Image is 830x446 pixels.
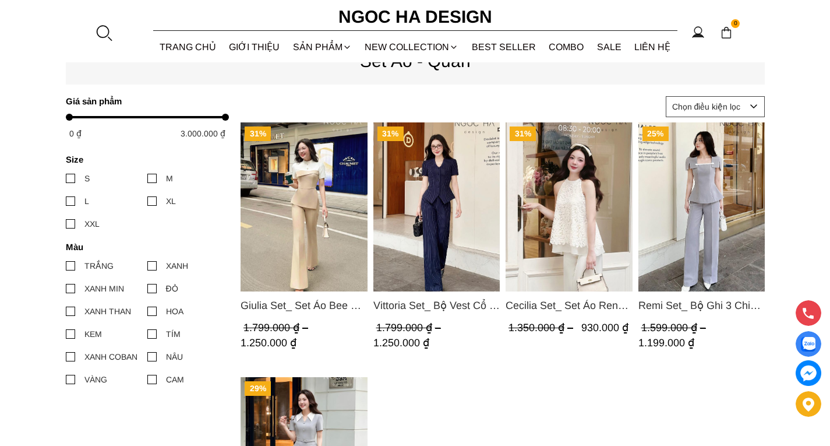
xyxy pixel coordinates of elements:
[506,297,633,314] span: Cecilia Set_ Set Áo Ren Cổ Yếm Quần Suông Màu Kem BQ015
[66,96,221,106] h4: Giá sản phẩm
[84,328,102,340] div: KEM
[638,297,765,314] span: Remi Set_ Bộ Ghi 3 Chi Tiết Quần Suông BQ012
[581,322,628,333] span: 930.000 ₫
[181,129,225,138] span: 3.000.000 ₫
[166,172,173,185] div: M
[84,172,90,185] div: S
[241,297,368,314] a: Link to Giulia Set_ Set Áo Bee Mix Cổ Trắng Đính Cúc Quần Loe BQ014
[153,31,223,62] a: TRANG CHỦ
[508,322,576,333] span: 1.350.000 ₫
[373,337,429,349] span: 1.250.000 ₫
[66,242,221,252] h4: Màu
[373,297,500,314] a: Link to Vittoria Set_ Bộ Vest Cổ V Quần Suông Kẻ Sọc BQ013
[243,322,311,333] span: 1.799.000 ₫
[241,297,368,314] span: Giulia Set_ Set Áo Bee Mix Cổ Trắng Đính Cúc Quần Loe BQ014
[166,305,183,318] div: HOA
[628,31,677,62] a: LIÊN HỆ
[241,122,368,292] a: Product image - Giulia Set_ Set Áo Bee Mix Cổ Trắng Đính Cúc Quần Loe BQ014
[638,122,765,292] a: Product image - Remi Set_ Bộ Ghi 3 Chi Tiết Quần Suông BQ012
[638,337,694,349] span: 1.199.000 ₫
[638,122,765,292] img: Remi Set_ Bộ Ghi 3 Chi Tiết Quần Suông BQ012
[166,350,183,363] div: NÂU
[166,373,184,386] div: CAM
[84,259,114,272] div: TRẮNG
[166,195,176,208] div: XL
[720,26,733,39] img: img-CART-ICON-ksit0nf1
[542,31,591,62] a: Combo
[591,31,628,62] a: SALE
[376,322,443,333] span: 1.799.000 ₫
[358,31,465,62] a: NEW COLLECTION
[84,373,107,386] div: VÀNG
[84,282,124,295] div: XANH MIN
[373,122,500,292] a: Product image - Vittoria Set_ Bộ Vest Cổ V Quần Suông Kẻ Sọc BQ013
[328,3,503,31] a: Ngoc Ha Design
[84,305,131,318] div: XANH THAN
[84,195,89,208] div: L
[84,217,100,230] div: XXL
[84,350,137,363] div: XANH COBAN
[796,331,821,357] a: Display image
[241,337,296,349] span: 1.250.000 ₫
[731,19,740,29] span: 0
[166,259,188,272] div: XANH
[465,31,543,62] a: BEST SELLER
[241,122,368,292] img: Giulia Set_ Set Áo Bee Mix Cổ Trắng Đính Cúc Quần Loe BQ014
[373,122,500,292] img: Vittoria Set_ Bộ Vest Cổ V Quần Suông Kẻ Sọc BQ013
[638,297,765,314] a: Link to Remi Set_ Bộ Ghi 3 Chi Tiết Quần Suông BQ012
[222,31,287,62] a: GIỚI THIỆU
[506,297,633,314] a: Link to Cecilia Set_ Set Áo Ren Cổ Yếm Quần Suông Màu Kem BQ015
[166,328,181,340] div: TÍM
[373,297,500,314] span: Vittoria Set_ Bộ Vest Cổ V Quần Suông Kẻ Sọc BQ013
[287,31,359,62] div: SẢN PHẨM
[801,337,815,352] img: Display image
[641,322,708,333] span: 1.599.000 ₫
[66,154,221,164] h4: Size
[506,122,633,292] img: Cecilia Set_ Set Áo Ren Cổ Yếm Quần Suông Màu Kem BQ015
[69,129,82,138] span: 0 ₫
[796,360,821,386] a: messenger
[166,282,178,295] div: ĐỎ
[506,122,633,292] a: Product image - Cecilia Set_ Set Áo Ren Cổ Yếm Quần Suông Màu Kem BQ015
